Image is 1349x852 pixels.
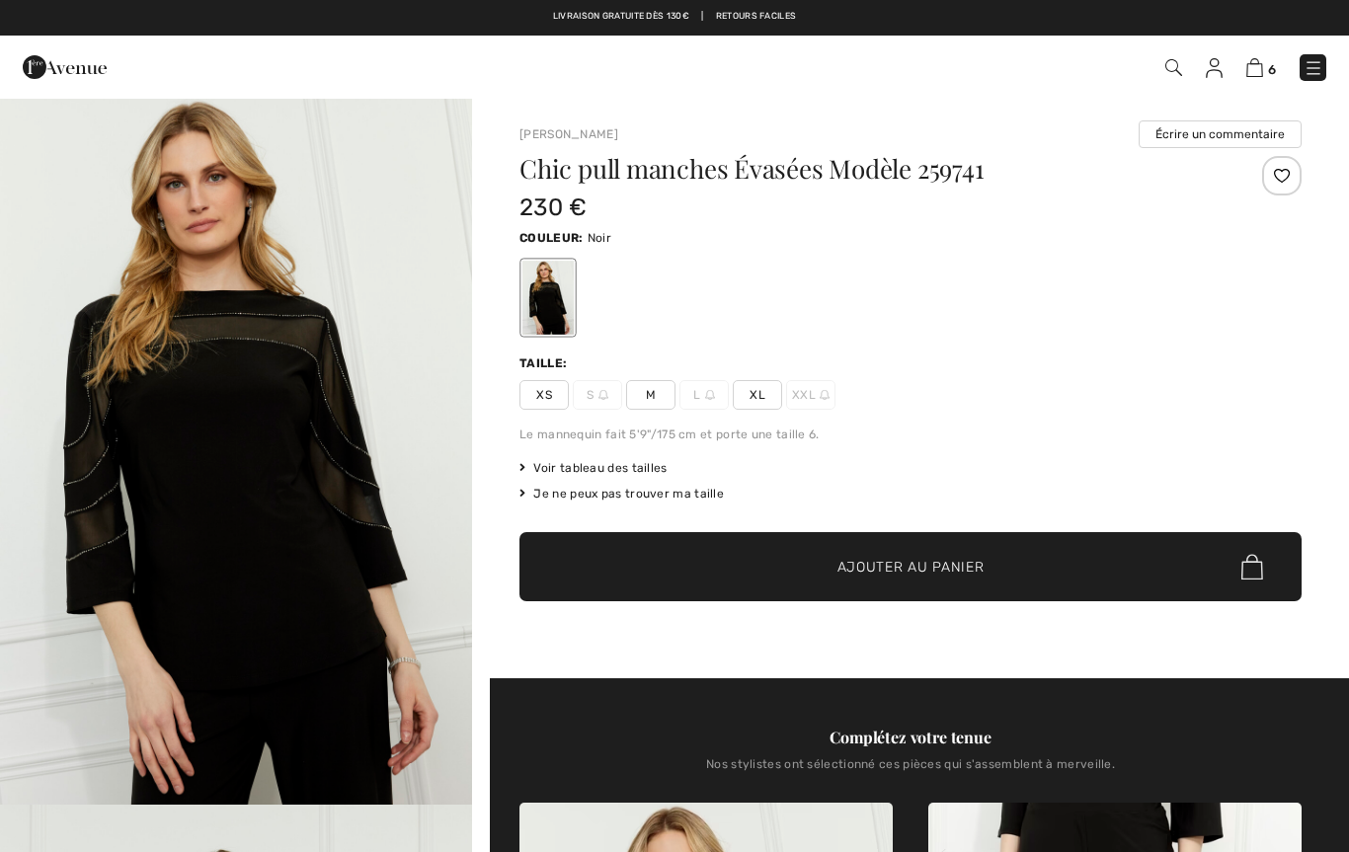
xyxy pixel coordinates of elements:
[820,390,830,400] img: ring-m.svg
[701,10,703,24] span: |
[837,557,985,578] span: Ajouter au panier
[519,231,583,245] span: Couleur:
[1139,120,1302,148] button: Écrire un commentaire
[519,485,1302,503] div: Je ne peux pas trouver ma taille
[573,380,622,410] span: S
[519,354,571,372] div: Taille:
[519,156,1171,182] h1: Chic pull manches Évasées Modèle 259741
[1246,58,1263,77] img: Panier d'achat
[1304,58,1323,78] img: Menu
[1268,62,1276,77] span: 6
[519,459,668,477] span: Voir tableau des tailles
[733,380,782,410] span: XL
[23,47,107,87] img: 1ère Avenue
[519,532,1302,601] button: Ajouter au panier
[679,380,729,410] span: L
[598,390,608,400] img: ring-m.svg
[1246,55,1276,79] a: 6
[522,261,574,335] div: Noir
[519,726,1302,749] div: Complétez votre tenue
[588,231,611,245] span: Noir
[519,757,1302,787] div: Nos stylistes ont sélectionné ces pièces qui s'assemblent à merveille.
[519,426,1302,443] div: Le mannequin fait 5'9"/175 cm et porte une taille 6.
[1241,554,1263,580] img: Bag.svg
[626,380,675,410] span: M
[716,10,797,24] a: Retours faciles
[1165,59,1182,76] img: Recherche
[23,56,107,75] a: 1ère Avenue
[705,390,715,400] img: ring-m.svg
[553,10,689,24] a: Livraison gratuite dès 130€
[519,380,569,410] span: XS
[1206,58,1223,78] img: Mes infos
[519,194,588,221] span: 230 €
[519,127,618,141] a: [PERSON_NAME]
[786,380,835,410] span: XXL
